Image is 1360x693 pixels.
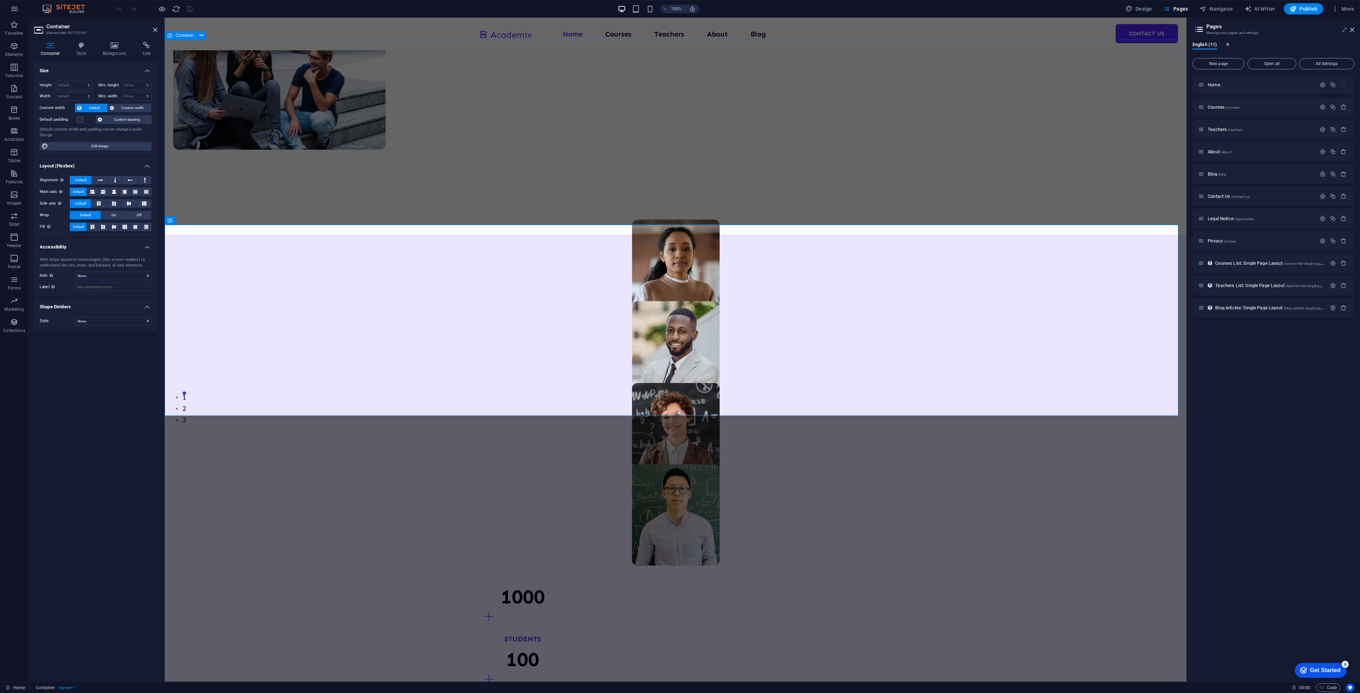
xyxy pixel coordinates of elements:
span: Navigator [1200,5,1233,12]
span: Custom width [116,104,149,112]
span: Click to open page [1208,149,1231,154]
button: Off [126,211,151,219]
label: Height [40,83,56,87]
p: Boxes [8,115,20,121]
button: Design [1123,3,1155,15]
label: Min. height [98,83,123,87]
div: Home/ [1206,82,1316,87]
div: Settings [1320,126,1326,132]
div: Settings [1330,260,1336,266]
div: This layout is used as a template for all items (e.g. a blog post) of this collection. The conten... [1207,260,1213,266]
h4: Size [34,62,157,75]
label: Content width [40,104,75,112]
div: Settings [1320,171,1326,177]
div: Contact Us/contact-us [1206,194,1316,199]
div: Remove [1341,282,1347,288]
span: Container [175,33,194,38]
div: Remove [1341,238,1347,244]
label: Main axis [40,188,70,196]
div: Settings [1320,193,1326,199]
div: Duplicate [1330,149,1336,155]
h4: Layout (Flexbox) [34,157,157,170]
span: New page [1196,62,1241,66]
div: 4 [52,1,59,8]
span: /blog [1218,172,1226,176]
span: /courses-list-single-page-layout [1283,262,1333,265]
div: Remove [1341,149,1347,155]
div: This layout is used as a template for all items (e.g. a blog post) of this collection. The conten... [1207,305,1213,311]
div: Duplicate [1330,82,1336,88]
label: Default padding [40,115,77,124]
span: /privacy [1223,239,1236,243]
div: Privacy/privacy [1206,239,1316,243]
button: Custom spacing [96,115,152,124]
span: /teachers [1228,128,1242,132]
span: /teachers-list-single-page-layout [1285,284,1337,288]
div: Duplicate [1330,126,1336,132]
span: Code [1319,683,1337,692]
span: Click to open page [1215,305,1334,310]
span: Default [75,176,86,184]
div: Settings [1320,82,1326,88]
input: Use a descriptive name [75,283,152,291]
div: Duplicate [1330,216,1336,222]
span: On [112,211,116,219]
div: Remove [1341,104,1347,110]
span: Role [40,271,55,280]
div: Courses List: Single Page Layout/courses-list-single-page-layout [1213,261,1326,265]
div: Settings [1320,216,1326,222]
span: Contact Us [1208,194,1249,199]
span: /courses [1225,105,1240,109]
span: Default [75,199,86,208]
button: 100% [660,5,685,13]
span: Pages [1163,5,1188,12]
span: Click to open page [1215,260,1333,266]
p: Marketing [4,307,24,312]
button: Publish [1284,3,1323,15]
span: Design [1126,5,1152,12]
div: Teachers/teachers [1206,127,1316,132]
div: Remove [1341,193,1347,199]
span: AI Writer [1245,5,1275,12]
span: / [1221,83,1222,87]
div: Default content width and padding can be changed under Design. [40,127,152,138]
div: This layout is used as a template for all items (e.g. a blog post) of this collection. The conten... [1207,282,1213,288]
div: Blog/blog [1206,172,1316,176]
div: Settings [1330,305,1336,311]
div: Settings [1330,282,1336,288]
h3: Manage your pages and settings [1206,30,1340,36]
span: Custom spacing [104,115,149,124]
span: /contact-us [1231,195,1250,199]
p: Images [7,200,22,206]
div: About/about [1206,149,1316,154]
button: Default [70,199,91,208]
p: Content [6,94,22,100]
div: Settings [1320,238,1326,244]
span: Default [80,211,91,219]
span: Edit design [50,142,149,150]
span: Off [137,211,141,219]
i: Reload page [172,5,180,13]
div: Duplicate [1330,193,1336,199]
button: Default [70,211,101,219]
div: ARIA helps assistive technologies (like screen readers) to understand the role, state, and behavi... [40,257,152,269]
span: Click to open page [1208,127,1242,132]
div: Remove [1341,216,1347,222]
button: On [101,211,126,219]
span: More [1332,5,1354,12]
span: Click to open page [1208,104,1240,110]
span: Publish [1290,5,1317,12]
span: 00 00 [1299,683,1310,692]
button: reload [172,5,180,13]
button: All Settings [1299,58,1354,69]
div: Remove [1341,260,1347,266]
label: Min. width [98,94,123,98]
div: Legal Notice/legal-notice [1206,216,1316,221]
label: Side axis [40,199,70,208]
button: Default [75,104,107,112]
span: /blog-articles-single-page-layout [1283,306,1335,310]
p: Elements [5,52,23,57]
span: : [1304,685,1305,690]
div: Duplicate [1330,104,1336,110]
div: Remove [1341,305,1347,311]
